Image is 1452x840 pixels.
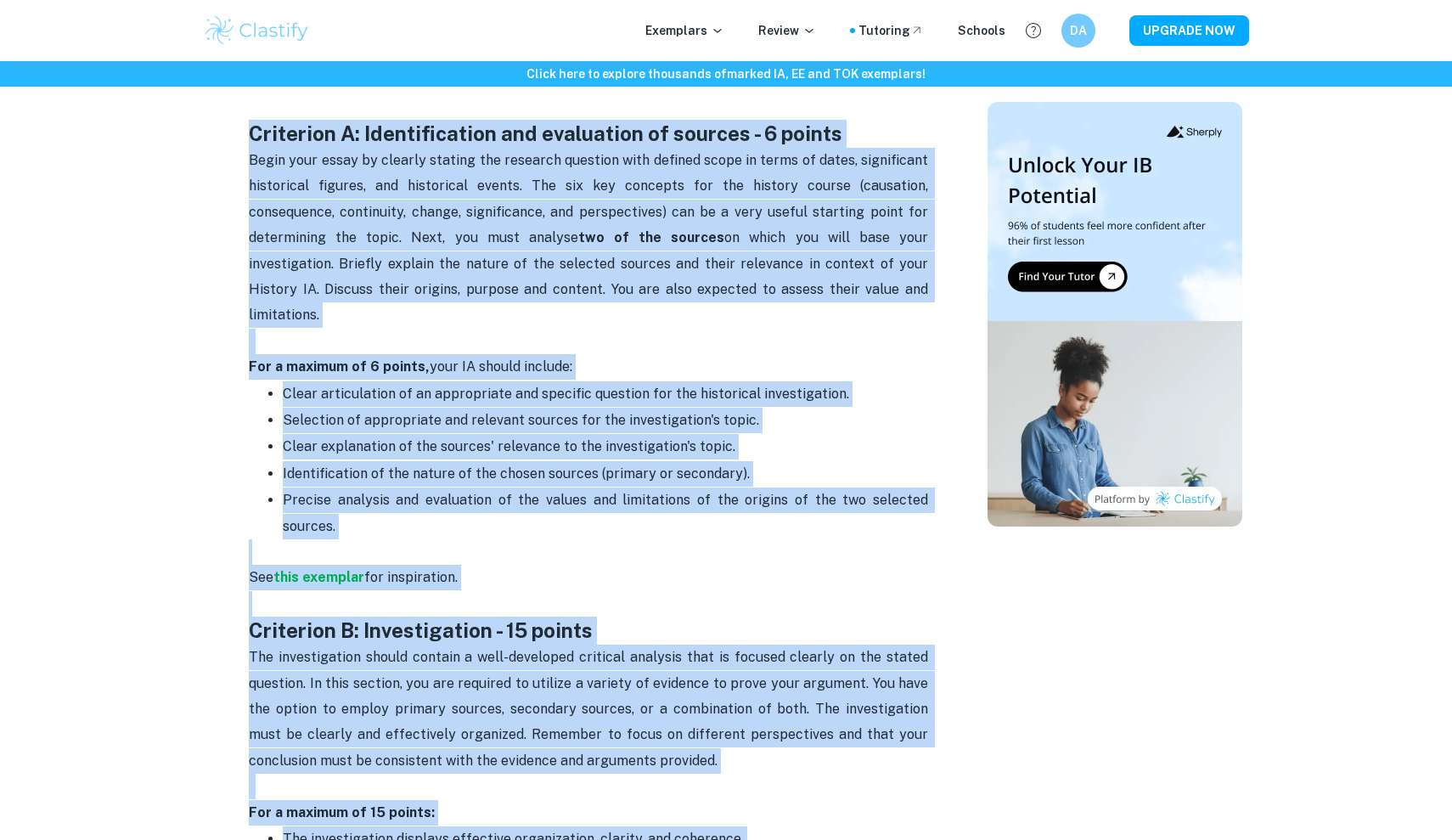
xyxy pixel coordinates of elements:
img: Clastify logo [203,14,311,48]
h6: DA [1069,21,1089,40]
p: Exemplars [645,21,724,40]
h6: Click here to explore thousands of marked IA, EE and TOK exemplars ! [3,65,1449,83]
span: Begin your essay by clearly stating the research question with defined scope in terms of dates, s... [249,152,931,323]
strong: two of the sources [578,229,724,245]
span: Selection of appropriate and relevant sources for the investigation's topic. [283,412,759,428]
button: DA [1061,14,1095,48]
span: The investigation should contain a well-developed critical analysis that is focused clearly on th... [249,649,931,769]
span: your IA should include: [249,358,572,375]
a: Schools [958,21,1005,40]
a: Tutoring [858,21,924,40]
strong: For a maximum of 6 points, [249,358,430,375]
span: Clear articulation of an appropriate and specific question for the historical investigation. [283,386,849,402]
span: See [249,569,273,585]
span: Precise analysis and evaluation of the values and limitations of the origins of the two selected ... [283,492,931,533]
strong: Criterion A: Identification and evaluation of sources - 6 points [249,121,842,145]
span: for inspiration. [364,569,458,585]
a: this exemplar [273,569,364,585]
strong: Criterion B: Investigation - 15 points [249,618,593,642]
p: Review [758,21,816,40]
button: UPGRADE NOW [1129,15,1249,46]
strong: For a maximum of 15 points: [249,804,435,820]
span: Clear explanation of the sources' relevance to the investigation's topic. [283,438,735,454]
img: Thumbnail [988,102,1242,527]
button: Help and Feedback [1019,16,1048,45]
span: Identification of the nature of the chosen sources (primary or secondary). [283,465,750,482]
